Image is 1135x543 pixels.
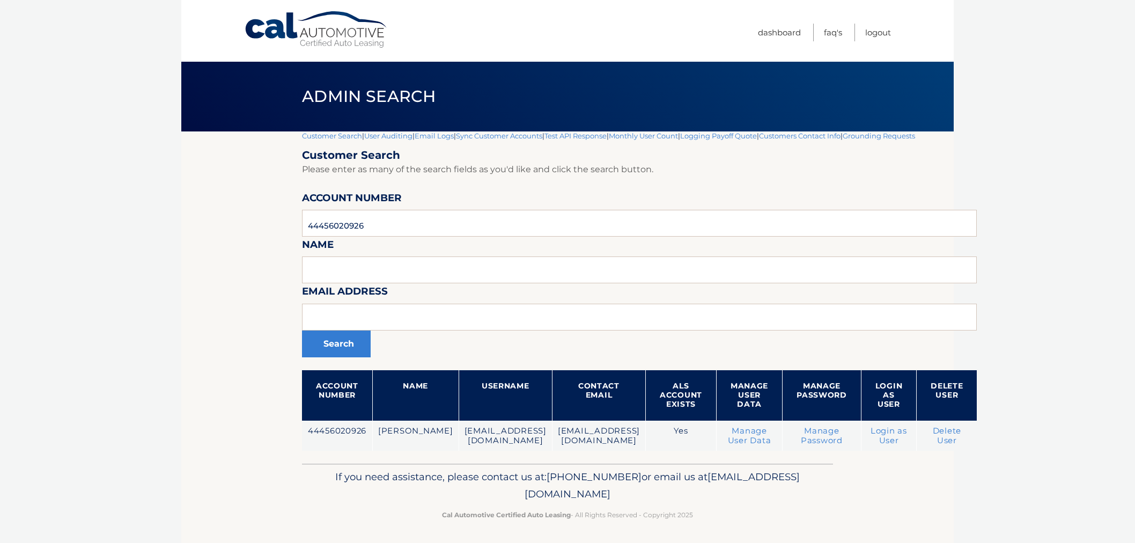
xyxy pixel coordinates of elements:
[456,131,542,140] a: Sync Customer Accounts
[646,421,717,451] td: Yes
[459,421,552,451] td: [EMAIL_ADDRESS][DOMAIN_NAME]
[646,370,717,421] th: ALS Account Exists
[244,11,389,49] a: Cal Automotive
[302,131,977,464] div: | | | | | | | |
[302,131,362,140] a: Customer Search
[680,131,757,140] a: Logging Payoff Quote
[364,131,412,140] a: User Auditing
[716,370,782,421] th: Manage User Data
[824,24,842,41] a: FAQ's
[609,131,678,140] a: Monthly User Count
[302,370,372,421] th: Account Number
[783,370,861,421] th: Manage Password
[544,131,607,140] a: Test API Response
[861,370,917,421] th: Login as User
[309,509,826,520] p: - All Rights Reserved - Copyright 2025
[758,24,801,41] a: Dashboard
[865,24,891,41] a: Logout
[917,370,977,421] th: Delete User
[547,471,642,483] span: [PHONE_NUMBER]
[552,421,645,451] td: [EMAIL_ADDRESS][DOMAIN_NAME]
[372,421,459,451] td: [PERSON_NAME]
[728,426,771,445] a: Manage User Data
[459,370,552,421] th: Username
[302,162,977,177] p: Please enter as many of the search fields as you'd like and click the search button.
[309,468,826,503] p: If you need assistance, please contact us at: or email us at
[801,426,843,445] a: Manage Password
[871,426,907,445] a: Login as User
[442,511,571,519] strong: Cal Automotive Certified Auto Leasing
[302,421,372,451] td: 44456020926
[372,370,459,421] th: Name
[302,149,977,162] h2: Customer Search
[933,426,962,445] a: Delete User
[302,237,334,256] label: Name
[552,370,645,421] th: Contact Email
[302,190,402,210] label: Account Number
[302,331,371,357] button: Search
[759,131,841,140] a: Customers Contact Info
[415,131,454,140] a: Email Logs
[525,471,800,500] span: [EMAIL_ADDRESS][DOMAIN_NAME]
[302,86,436,106] span: Admin Search
[302,283,388,303] label: Email Address
[843,131,915,140] a: Grounding Requests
